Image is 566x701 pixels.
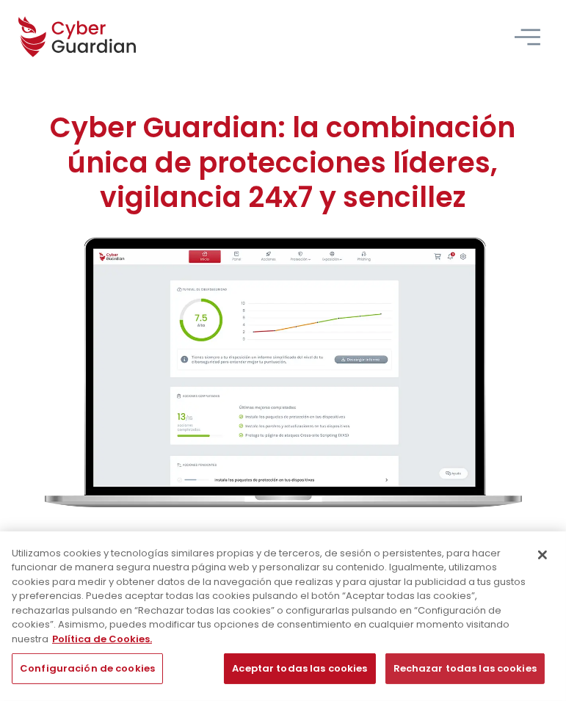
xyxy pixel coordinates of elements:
[526,539,559,571] button: Cerrar
[29,110,537,215] h1: Cyber Guardian: la combinación única de protecciones líderes, vigilancia 24x7 y sencillez
[12,546,526,647] div: Utilizamos cookies y tecnologías similares propias y de terceros, de sesión o persistentes, para ...
[12,653,163,684] button: Configuración de cookies, Abre el cuadro de diálogo del centro de preferencias.
[385,653,545,684] button: Rechazar todas las cookies
[52,632,152,646] a: Más información sobre su privacidad, se abre en una nueva pestaña
[224,653,375,684] button: Aceptar todas las cookies
[45,237,522,508] img: cyberguardian-home
[29,529,537,584] p: Cyber Guardian combina de forma única protecciones de ciberseguridad líderes*, vigilancia 24x7 y ...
